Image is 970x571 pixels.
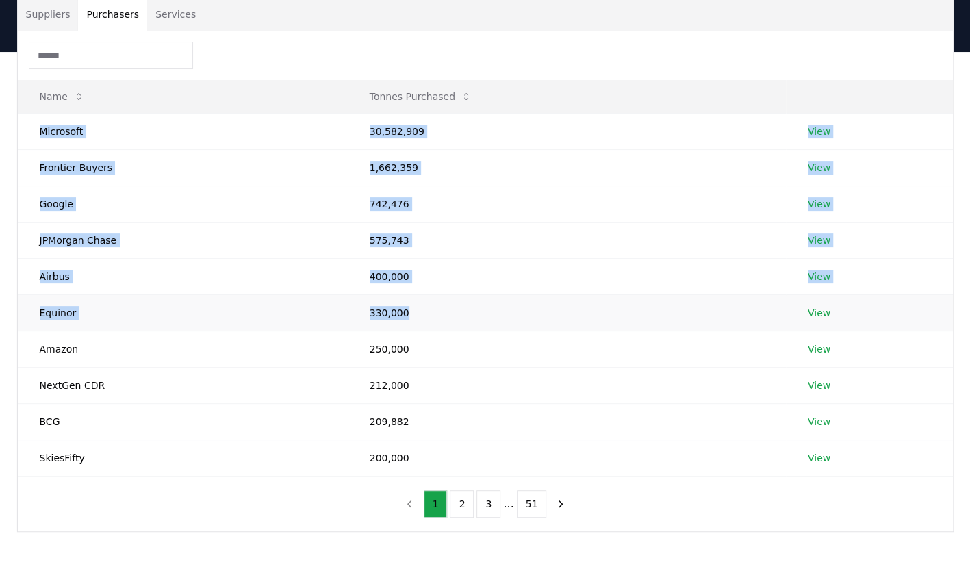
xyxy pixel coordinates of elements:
[348,331,786,367] td: 250,000
[450,490,474,518] button: 2
[348,367,786,403] td: 212,000
[808,342,830,356] a: View
[476,490,500,518] button: 3
[18,367,348,403] td: NextGen CDR
[29,83,95,110] button: Name
[808,161,830,175] a: View
[18,258,348,294] td: Airbus
[808,197,830,211] a: View
[18,440,348,476] td: SkiesFifty
[18,222,348,258] td: JPMorgan Chase
[808,379,830,392] a: View
[348,222,786,258] td: 575,743
[348,258,786,294] td: 400,000
[18,403,348,440] td: BCG
[517,490,547,518] button: 51
[348,186,786,222] td: 742,476
[424,490,448,518] button: 1
[348,149,786,186] td: 1,662,359
[18,113,348,149] td: Microsoft
[348,440,786,476] td: 200,000
[18,149,348,186] td: Frontier Buyers
[808,270,830,283] a: View
[18,186,348,222] td: Google
[359,83,483,110] button: Tonnes Purchased
[348,113,786,149] td: 30,582,909
[808,415,830,429] a: View
[348,294,786,331] td: 330,000
[808,125,830,138] a: View
[18,331,348,367] td: Amazon
[808,233,830,247] a: View
[808,306,830,320] a: View
[503,496,513,512] li: ...
[348,403,786,440] td: 209,882
[808,451,830,465] a: View
[549,490,572,518] button: next page
[18,294,348,331] td: Equinor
